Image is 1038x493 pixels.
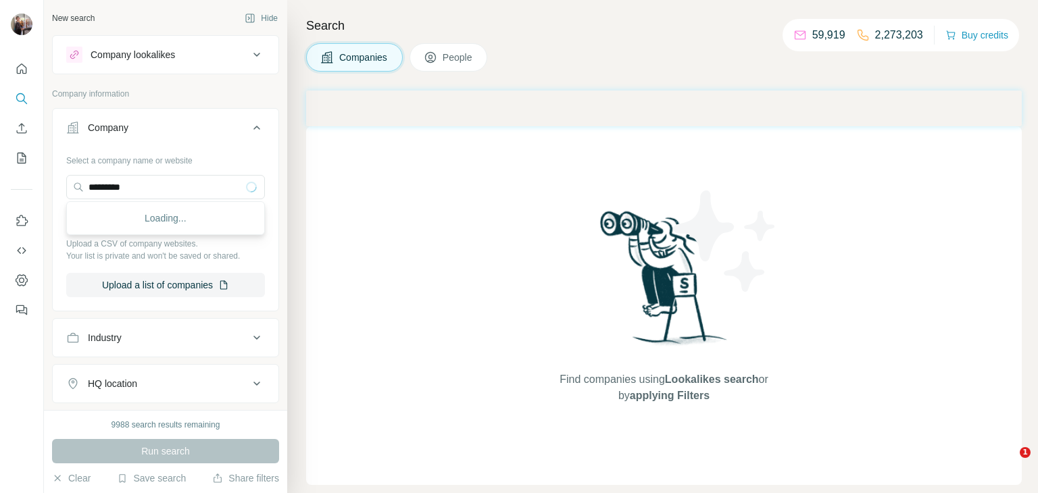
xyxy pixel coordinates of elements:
span: Companies [339,51,389,64]
div: Company [88,121,128,134]
button: Company lookalikes [53,38,278,71]
span: People [443,51,474,64]
button: Industry [53,321,278,354]
div: New search [52,12,95,24]
h4: Search [306,16,1022,35]
button: Quick start [11,57,32,81]
button: Use Surfe on LinkedIn [11,209,32,233]
button: HQ location [53,367,278,400]
button: Search [11,86,32,111]
button: Buy credits [945,26,1008,45]
div: HQ location [88,377,137,390]
div: 9988 search results remaining [112,419,220,431]
div: Industry [88,331,122,344]
p: Upload a CSV of company websites. [66,238,265,250]
button: Dashboard [11,268,32,292]
img: Surfe Illustration - Stars [664,180,786,302]
div: Company lookalikes [91,48,175,61]
img: Avatar [11,14,32,35]
button: Feedback [11,298,32,322]
button: Clear [52,471,91,485]
p: 2,273,203 [875,27,923,43]
button: Share filters [212,471,279,485]
div: Select a company name or website [66,149,265,167]
p: 59,919 [812,27,845,43]
button: Hide [235,8,287,28]
button: Company [53,111,278,149]
span: applying Filters [630,390,710,401]
div: Loading... [70,205,262,232]
iframe: Intercom live chat [992,447,1024,479]
button: Upload a list of companies [66,273,265,297]
button: Enrich CSV [11,116,32,140]
span: Lookalikes search [665,373,759,385]
p: Your list is private and won't be saved or shared. [66,250,265,262]
p: Company information [52,88,279,100]
button: My lists [11,146,32,170]
span: Find companies using or by [555,371,772,404]
button: Save search [117,471,186,485]
span: 1 [1020,447,1031,458]
img: Surfe Illustration - Woman searching with binoculars [594,207,735,358]
button: Use Surfe API [11,238,32,263]
iframe: Banner [306,90,1022,126]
